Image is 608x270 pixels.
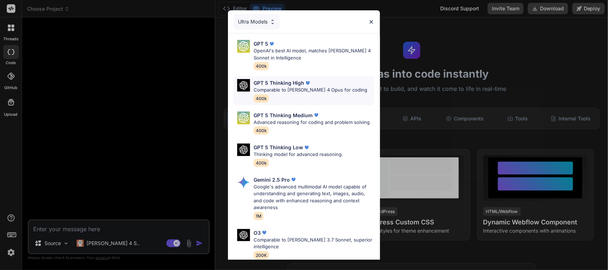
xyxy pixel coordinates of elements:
img: Pick Models [237,144,250,156]
p: Gemini 2.5 Pro [254,176,290,183]
p: Comparable to [PERSON_NAME] 4 Opus for coding [254,87,367,94]
p: Advanced reasoning for coding and problem solving [254,119,370,126]
img: premium [304,79,311,87]
p: GPT 5 Thinking Medium [254,111,313,119]
img: Pick Models [237,40,250,53]
span: 400k [254,94,269,103]
p: Thinking model for advanced reasoning. [254,151,343,158]
span: 200K [254,251,269,259]
img: premium [261,229,268,236]
div: Ultra Models [234,14,280,30]
span: 400k [254,126,269,135]
p: O3 [254,229,261,237]
p: Google's advanced multimodal AI model capable of understanding and generating text, images, audio... [254,183,374,211]
span: 1M [254,212,264,220]
img: Pick Models [237,229,250,242]
img: premium [313,111,320,119]
p: Comparable to [PERSON_NAME] 3.7 Sonnet, superior intelligence [254,237,374,250]
span: 400k [254,159,269,167]
img: premium [290,176,297,183]
p: GPT 5 [254,40,268,47]
p: GPT 5 Thinking Low [254,144,303,151]
img: Pick Models [237,79,250,92]
p: OpenAI's best AI model, matches [PERSON_NAME] 4 Sonnet in Intelligence [254,47,374,61]
span: 400k [254,62,269,70]
img: premium [268,40,275,47]
p: GPT 5 Thinking High [254,79,304,87]
img: premium [303,144,310,151]
img: Pick Models [237,111,250,124]
img: close [368,19,374,25]
img: Pick Models [237,176,250,189]
img: Pick Models [270,19,276,25]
